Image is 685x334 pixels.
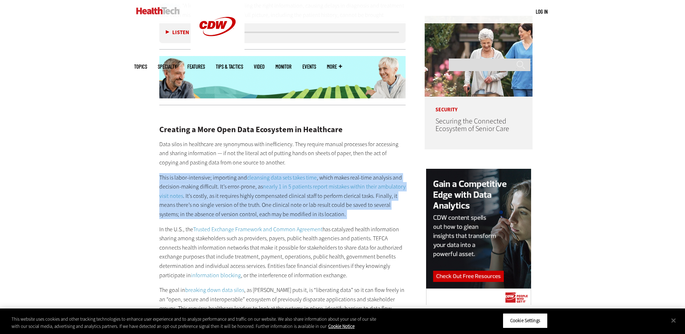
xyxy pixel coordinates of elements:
img: Home [136,7,180,14]
a: Video [254,64,265,69]
p: The goal in , as [PERSON_NAME] puts it, is “liberating data” so it can flow freely in an “open, s... [159,286,406,331]
a: Features [187,64,205,69]
a: Events [302,64,316,69]
button: Close [666,312,681,328]
p: Security [425,97,533,112]
span: Topics [134,64,147,69]
a: nearly 1 in 5 patients report mistakes within their ambulatory visit notes [159,183,406,200]
p: In the U.S., the has catalyzed health information sharing among stakeholders such as providers, p... [159,225,406,280]
p: Data silos in healthcare are synonymous with inefficiency. They require manual processes for acce... [159,140,406,167]
a: information blocking [191,272,241,279]
a: CDW [191,47,245,55]
div: User menu [536,8,548,15]
a: Securing the Connected Ecosystem of Senior Care [435,116,509,134]
a: cleansing data sets takes time [247,174,317,181]
button: Cookie Settings [503,313,548,328]
h2: Creating a More Open Data Ecosystem in Healthcare [159,126,406,134]
a: More information about your privacy [328,323,355,329]
a: breaking down data silos [185,286,244,294]
div: This website uses cookies and other tracking technologies to enhance user experience and to analy... [12,316,377,330]
span: Specialty [158,64,177,69]
img: data analytics right rail [426,169,531,306]
a: MonITor [275,64,292,69]
img: nurse walks with senior woman through a garden [425,16,533,97]
a: Log in [536,8,548,15]
span: More [327,64,342,69]
a: Trusted Exchange Framework and Common Agreement [193,226,323,233]
a: Tips & Tactics [216,64,243,69]
p: This is labor-intensive; importing and , which makes real-time analysis and decision-making diffi... [159,173,406,219]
